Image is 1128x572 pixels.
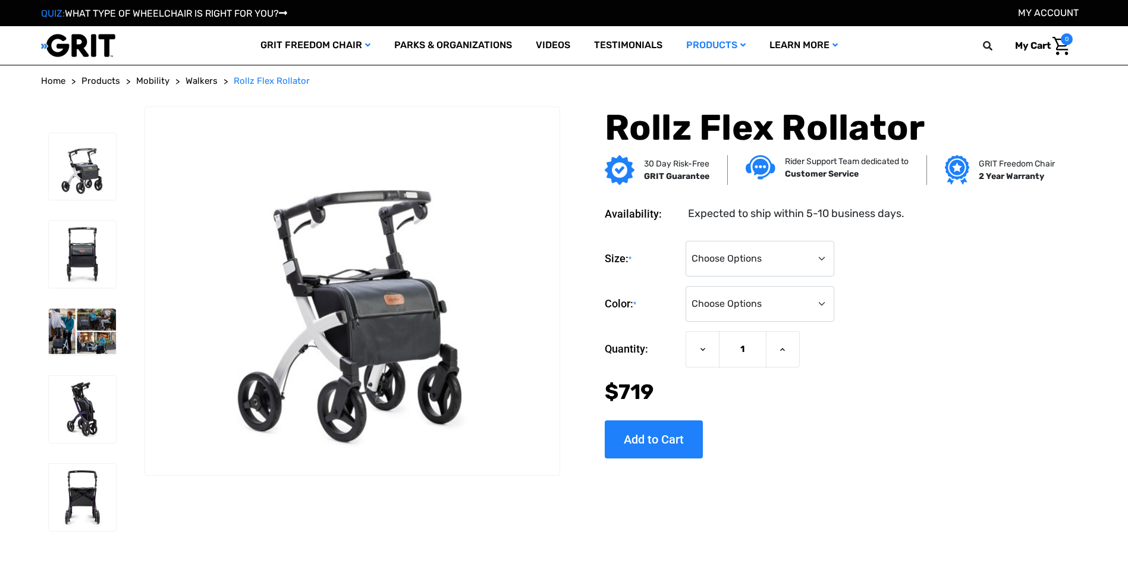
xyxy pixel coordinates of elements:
[746,155,775,180] img: Customer service
[605,106,1051,149] h1: Rollz Flex Rollator
[234,74,310,88] a: Rollz Flex Rollator
[186,76,218,86] span: Walkers
[758,26,850,65] a: Learn More
[988,33,1006,58] input: Search
[644,158,709,170] p: 30 Day Risk-Free
[605,286,680,322] label: Color:
[688,206,904,222] dd: Expected to ship within 5-10 business days.
[41,76,65,86] span: Home
[785,169,859,179] strong: Customer Service
[81,74,120,88] a: Products
[605,155,634,185] img: GRIT Guarantee
[81,76,120,86] span: Products
[49,133,116,200] img: Rollz Flex Rollator
[49,464,116,531] img: Rollz Flex Rollator
[136,76,169,86] span: Mobility
[979,171,1044,181] strong: 2 Year Warranty
[145,107,559,476] img: Rollz Flex Rollator
[945,155,969,185] img: Grit freedom
[582,26,674,65] a: Testimonials
[249,26,382,65] a: GRIT Freedom Chair
[785,155,909,168] p: Rider Support Team dedicated to
[41,33,115,58] img: GRIT All-Terrain Wheelchair and Mobility Equipment
[49,309,116,355] img: Rollz Flex Rollator
[1061,33,1073,45] span: 0
[1052,37,1070,55] img: Cart
[49,376,116,443] img: Rollz Flex Rollator
[605,206,680,222] dt: Availability:
[136,74,169,88] a: Mobility
[234,76,310,86] span: Rollz Flex Rollator
[41,8,287,19] a: QUIZ:WHAT TYPE OF WHEELCHAIR IS RIGHT FOR YOU?
[49,221,116,288] img: Rollz Flex Rollator
[1018,7,1079,18] a: Account
[1006,33,1073,58] a: Cart with 0 items
[644,171,709,181] strong: GRIT Guarantee
[674,26,758,65] a: Products
[186,74,218,88] a: Walkers
[41,8,65,19] span: QUIZ:
[524,26,582,65] a: Videos
[605,241,680,277] label: Size:
[979,158,1055,170] p: GRIT Freedom Chair
[41,74,1088,88] nav: Breadcrumb
[1015,40,1051,51] span: My Cart
[605,379,653,404] span: $719
[382,26,524,65] a: Parks & Organizations
[605,420,703,458] input: Add to Cart
[605,331,680,367] label: Quantity:
[41,74,65,88] a: Home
